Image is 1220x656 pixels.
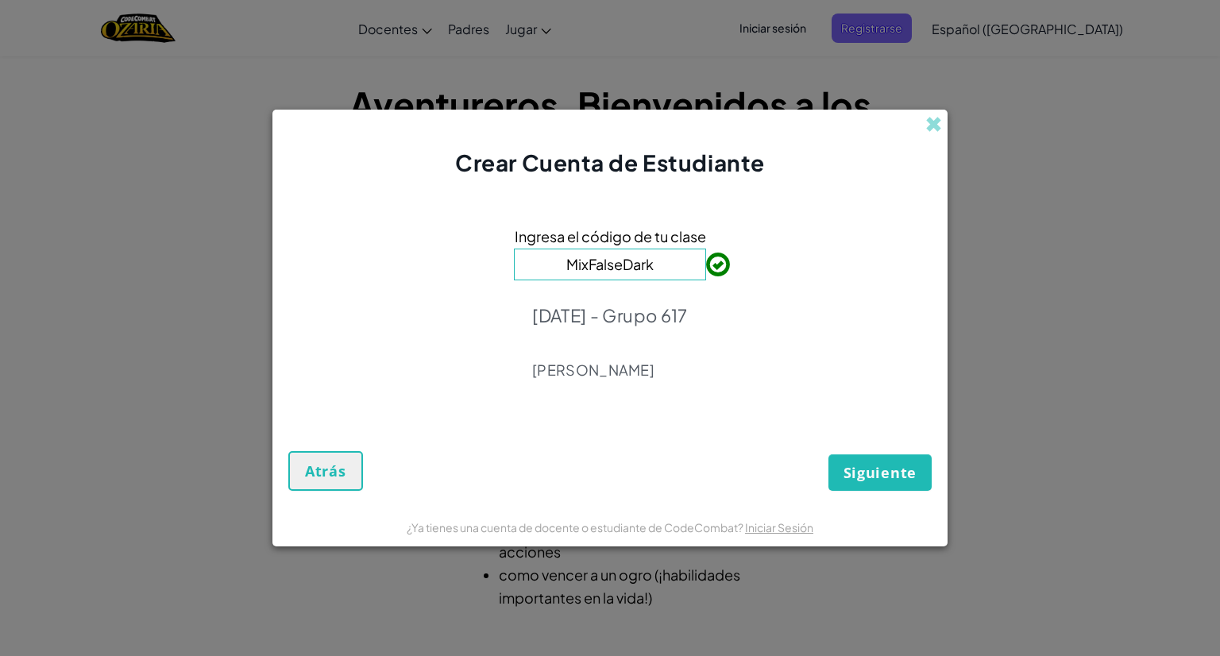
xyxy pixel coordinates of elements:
[288,451,363,491] button: Atrás
[828,454,932,491] button: Siguiente
[745,520,813,534] a: Iniciar Sesión
[407,520,745,534] span: ¿Ya tienes una cuenta de docente o estudiante de CodeCombat?
[515,225,706,248] span: Ingresa el código de tu clase
[532,304,688,326] p: [DATE] - Grupo 617
[305,461,346,480] span: Atrás
[844,463,917,482] span: Siguiente
[532,361,688,380] p: [PERSON_NAME]
[455,149,765,176] span: Crear Cuenta de Estudiante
